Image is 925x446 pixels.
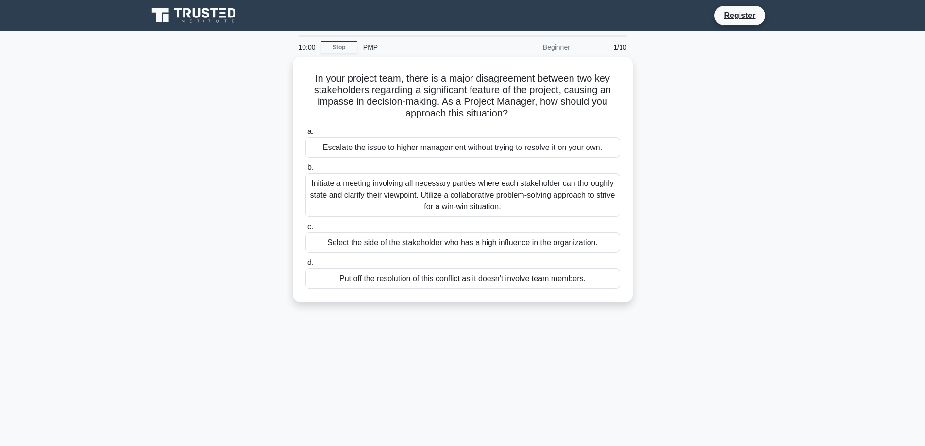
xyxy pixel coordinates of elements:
h5: In your project team, there is a major disagreement between two key stakeholders regarding a sign... [304,72,621,120]
div: Beginner [491,37,576,57]
div: 10:00 [293,37,321,57]
div: Initiate a meeting involving all necessary parties where each stakeholder can thoroughly state an... [305,173,620,217]
div: 1/10 [576,37,633,57]
div: Select the side of the stakeholder who has a high influence in the organization. [305,232,620,253]
div: Escalate the issue to higher management without trying to resolve it on your own. [305,137,620,158]
div: Put off the resolution of this conflict as it doesn't involve team members. [305,268,620,289]
div: PMP [357,37,491,57]
span: a. [307,127,314,135]
span: b. [307,163,314,171]
span: d. [307,258,314,266]
a: Register [718,9,761,21]
a: Stop [321,41,357,53]
span: c. [307,222,313,231]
